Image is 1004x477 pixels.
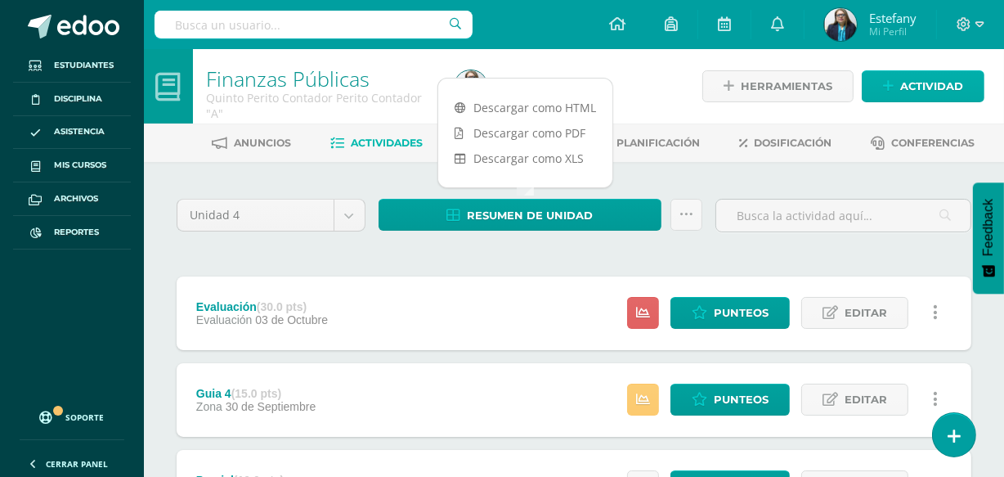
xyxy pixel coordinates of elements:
[66,412,105,423] span: Soporte
[235,137,292,149] span: Anuncios
[255,313,328,326] span: 03 de Octubre
[352,137,424,149] span: Actividades
[13,49,131,83] a: Estudiantes
[13,149,131,182] a: Mis cursos
[438,95,612,120] a: Descargar como HTML
[190,200,321,231] span: Unidad 4
[196,387,316,400] div: Guia 4
[670,297,790,329] a: Punteos
[455,70,487,103] img: 604d14b7da55f637b7858b7dff180993.png
[981,199,996,256] span: Feedback
[869,25,917,38] span: Mi Perfil
[600,130,701,156] a: Planificación
[467,200,593,231] span: Resumen de unidad
[741,71,832,101] span: Herramientas
[869,10,917,26] span: Estefany
[206,90,435,121] div: Quinto Perito Contador Perito Contador 'A'
[206,67,435,90] h1: Finanzas Públicas
[213,130,292,156] a: Anuncios
[438,120,612,146] a: Descargar como PDF
[46,458,108,470] span: Cerrar panel
[714,385,769,415] span: Punteos
[824,8,857,41] img: 604d14b7da55f637b7858b7dff180993.png
[13,116,131,150] a: Asistencia
[379,199,661,231] a: Resumen de unidad
[872,130,975,156] a: Conferencias
[257,300,307,313] strong: (30.0 pts)
[54,59,114,72] span: Estudiantes
[438,146,612,171] a: Descargar como XLS
[196,313,253,326] span: Evaluación
[617,137,701,149] span: Planificación
[892,137,975,149] span: Conferencias
[670,384,790,416] a: Punteos
[13,216,131,250] a: Reportes
[231,387,281,400] strong: (15.0 pts)
[54,92,102,106] span: Disciplina
[900,71,963,101] span: Actividad
[20,395,124,435] a: Soporte
[716,200,970,232] input: Busca la actividad aquí...
[740,130,832,156] a: Dosificación
[845,298,887,328] span: Editar
[177,200,365,231] a: Unidad 4
[226,400,316,413] span: 30 de Septiembre
[54,192,98,205] span: Archivos
[54,159,106,172] span: Mis cursos
[13,83,131,116] a: Disciplina
[702,70,854,102] a: Herramientas
[13,182,131,216] a: Archivos
[206,65,370,92] a: Finanzas Públicas
[845,385,887,415] span: Editar
[155,11,473,38] input: Busca un usuario...
[331,130,424,156] a: Actividades
[862,70,984,102] a: Actividad
[54,226,99,239] span: Reportes
[755,137,832,149] span: Dosificación
[54,125,105,138] span: Asistencia
[714,298,769,328] span: Punteos
[196,400,222,413] span: Zona
[196,300,328,313] div: Evaluación
[973,182,1004,294] button: Feedback - Mostrar encuesta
